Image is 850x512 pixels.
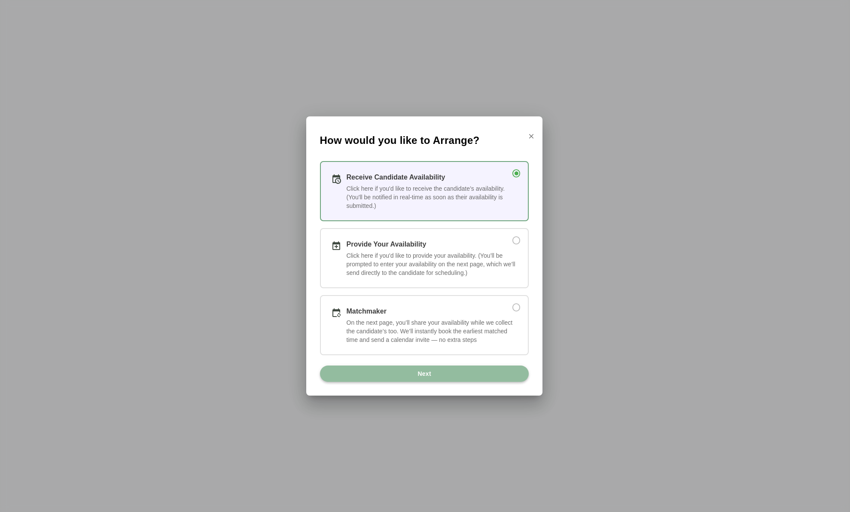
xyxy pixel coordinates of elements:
[320,134,480,147] span: How would you like to Arrange?
[347,172,518,183] div: Receive Candidate Availability
[347,318,518,344] div: On the next page, you’ll share your availability while we collect the candidate’s too. We’ll inst...
[347,239,500,250] div: Provide Your Availability
[320,366,529,382] button: Next
[347,306,500,317] div: Matchmaker
[347,184,518,210] div: Click here if you'd like to receive the candidate’s availability. (You'll be notified in real-tim...
[347,251,518,277] div: Click here if you'd like to provide your availability. (You’ll be prompted to enter your availabi...
[417,366,431,382] span: Next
